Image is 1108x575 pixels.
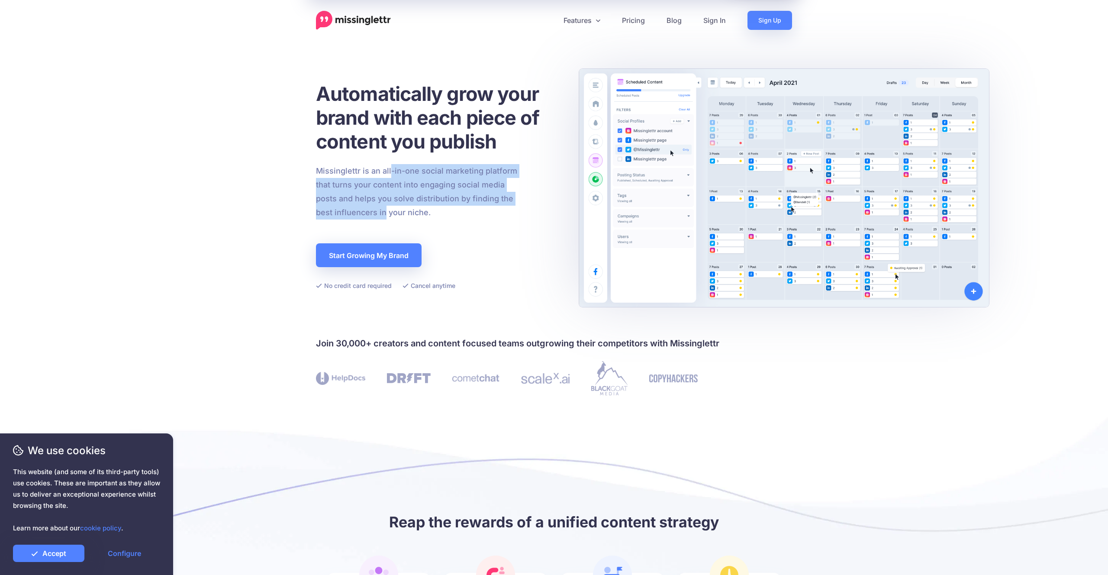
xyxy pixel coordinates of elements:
[316,512,792,532] h2: Reap the rewards of a unified content strategy
[316,11,391,30] a: Home
[80,524,121,532] a: cookie policy
[316,164,518,220] p: Missinglettr is an all-in-one social marketing platform that turns your content into engaging soc...
[13,545,84,562] a: Accept
[611,11,656,30] a: Pricing
[316,82,560,153] h1: Automatically grow your brand with each piece of content you publish
[89,545,160,562] a: Configure
[316,243,422,267] a: Start Growing My Brand
[316,280,392,291] li: No credit card required
[13,466,160,534] span: This website (and some of its third-party tools) use cookies. These are important as they allow u...
[692,11,737,30] a: Sign In
[403,280,455,291] li: Cancel anytime
[553,11,611,30] a: Features
[13,443,160,458] span: We use cookies
[747,11,792,30] a: Sign Up
[316,336,792,350] h4: Join 30,000+ creators and content focused teams outgrowing their competitors with Missinglettr
[656,11,692,30] a: Blog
